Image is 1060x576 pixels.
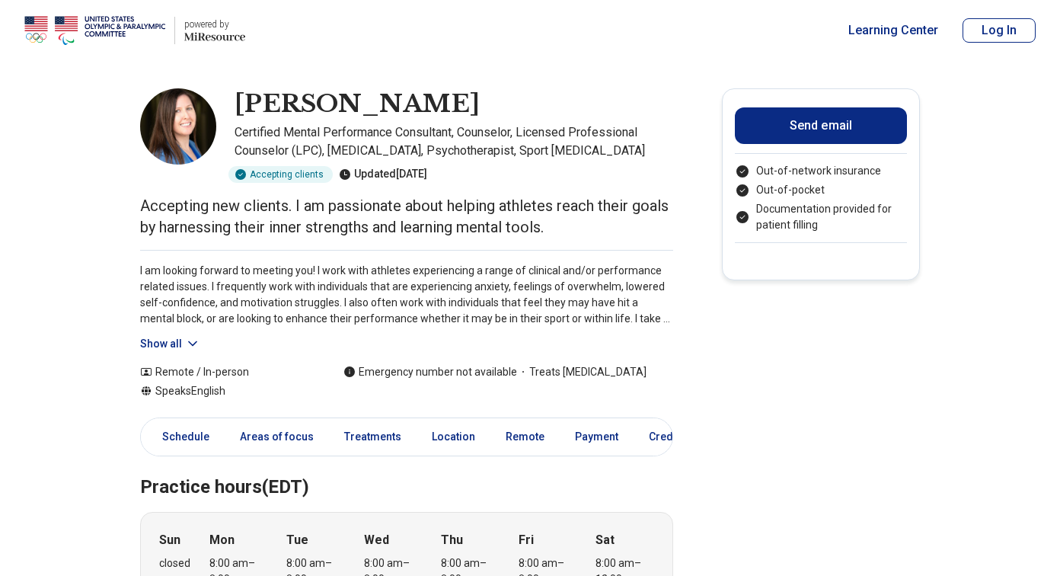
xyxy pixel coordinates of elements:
a: Treatments [335,421,410,453]
a: Schedule [144,421,219,453]
li: Out-of-pocket [735,182,907,198]
p: powered by [184,18,245,30]
div: closed [159,555,190,571]
div: Updated [DATE] [339,166,427,183]
a: Remote [496,421,554,453]
a: Location [423,421,484,453]
strong: Wed [364,531,389,549]
a: Credentials [640,421,716,453]
div: Emergency number not available [343,364,517,380]
span: Treats [MEDICAL_DATA] [517,364,647,380]
strong: Mon [209,531,235,549]
button: Show all [140,336,200,352]
h2: Practice hours (EDT) [140,438,673,501]
strong: Sun [159,531,180,549]
ul: Payment options [735,163,907,233]
p: I am looking forward to meeting you! I work with athletes experiencing a range of clinical and/or... [140,263,673,327]
li: Out-of-network insurance [735,163,907,179]
h1: [PERSON_NAME] [235,88,480,120]
a: Areas of focus [231,421,323,453]
button: Send email [735,107,907,144]
a: Learning Center [848,21,938,40]
button: Log In [963,18,1036,43]
div: Remote / In-person [140,364,313,380]
a: Home page [24,6,245,55]
img: Vanessa Chafos, Certified Mental Performance Consultant [140,88,216,165]
strong: Sat [595,531,615,549]
a: Payment [566,421,627,453]
strong: Tue [286,531,308,549]
div: Speaks English [140,383,313,399]
strong: Thu [441,531,463,549]
p: Certified Mental Performance Consultant, Counselor, Licensed Professional Counselor (LPC), [MEDIC... [235,123,673,160]
div: Accepting clients [228,166,333,183]
strong: Fri [519,531,534,549]
p: Accepting new clients. I am passionate about helping athletes reach their goals by harnessing the... [140,195,673,238]
li: Documentation provided for patient filling [735,201,907,233]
